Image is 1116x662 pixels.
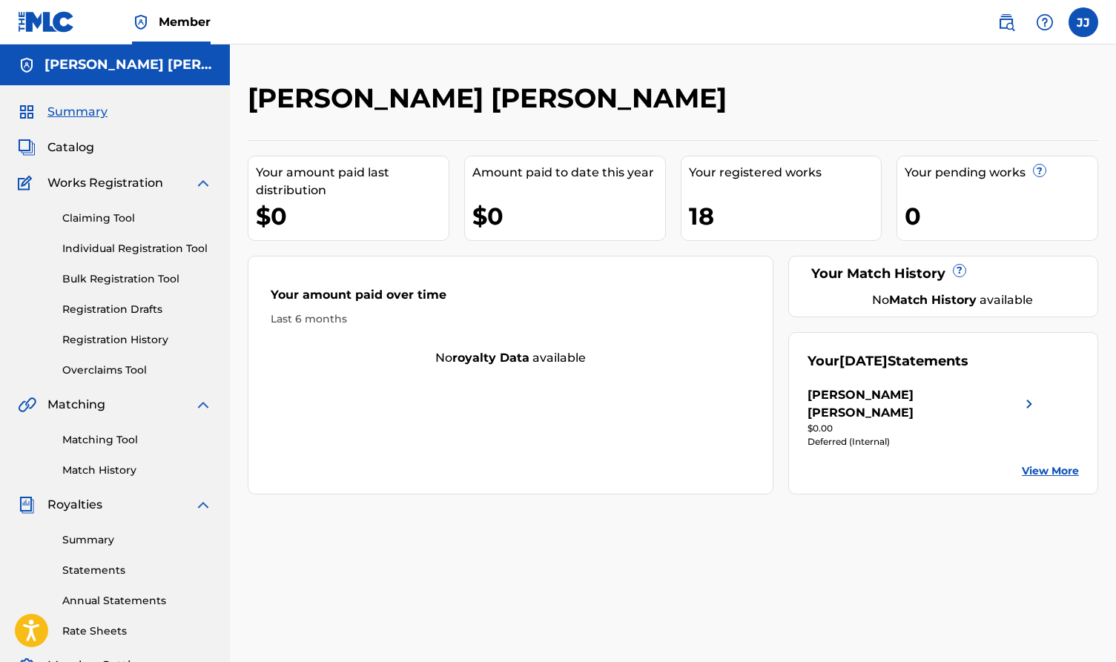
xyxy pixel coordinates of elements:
span: Royalties [47,496,102,514]
iframe: Resource Center [1074,431,1116,554]
h2: [PERSON_NAME] [PERSON_NAME] [248,82,734,115]
a: Matching Tool [62,432,212,448]
a: Match History [62,463,212,478]
a: View More [1022,463,1079,479]
div: No available [248,349,773,367]
a: Annual Statements [62,593,212,609]
img: Royalties [18,496,36,514]
div: Your Statements [808,351,968,371]
a: SummarySummary [18,103,108,121]
strong: Match History [889,293,977,307]
div: User Menu [1069,7,1098,37]
img: Top Rightsholder [132,13,150,31]
div: Deferred (Internal) [808,435,1038,448]
a: Registration Drafts [62,302,212,317]
a: Statements [62,563,212,578]
div: Last 6 months [271,311,750,327]
img: expand [194,174,212,192]
a: CatalogCatalog [18,139,94,156]
a: [PERSON_NAME] [PERSON_NAME]right chevron icon$0.00Deferred (Internal) [808,386,1038,448]
strong: royalty data [452,351,529,365]
span: Summary [47,103,108,121]
div: 0 [905,199,1097,233]
div: $0.00 [808,422,1038,435]
a: Claiming Tool [62,211,212,226]
div: [PERSON_NAME] [PERSON_NAME] [808,386,1020,422]
span: [DATE] [839,353,888,369]
img: right chevron icon [1020,386,1038,422]
span: Member [159,13,211,30]
a: Registration History [62,332,212,348]
span: Works Registration [47,174,163,192]
span: ? [954,265,965,277]
div: Your Match History [808,264,1079,284]
span: Catalog [47,139,94,156]
div: $0 [472,199,665,233]
h5: Jim Jesse [44,56,212,73]
div: Your registered works [689,164,882,182]
div: Help [1030,7,1060,37]
span: Matching [47,396,105,414]
div: 18 [689,199,882,233]
a: Bulk Registration Tool [62,271,212,287]
div: No available [826,291,1079,309]
img: expand [194,396,212,414]
a: Public Search [991,7,1021,37]
img: Accounts [18,56,36,74]
img: Matching [18,396,36,414]
img: help [1036,13,1054,31]
a: Rate Sheets [62,623,212,639]
div: $0 [256,199,449,233]
div: Amount paid to date this year [472,164,665,182]
span: ? [1034,165,1046,176]
img: expand [194,496,212,514]
img: Catalog [18,139,36,156]
img: search [997,13,1015,31]
img: MLC Logo [18,11,75,33]
div: Your pending works [905,164,1097,182]
a: Individual Registration Tool [62,241,212,256]
img: Works Registration [18,174,37,192]
a: Summary [62,532,212,548]
div: Your amount paid over time [271,286,750,311]
img: Summary [18,103,36,121]
a: Overclaims Tool [62,363,212,378]
div: Your amount paid last distribution [256,164,449,199]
